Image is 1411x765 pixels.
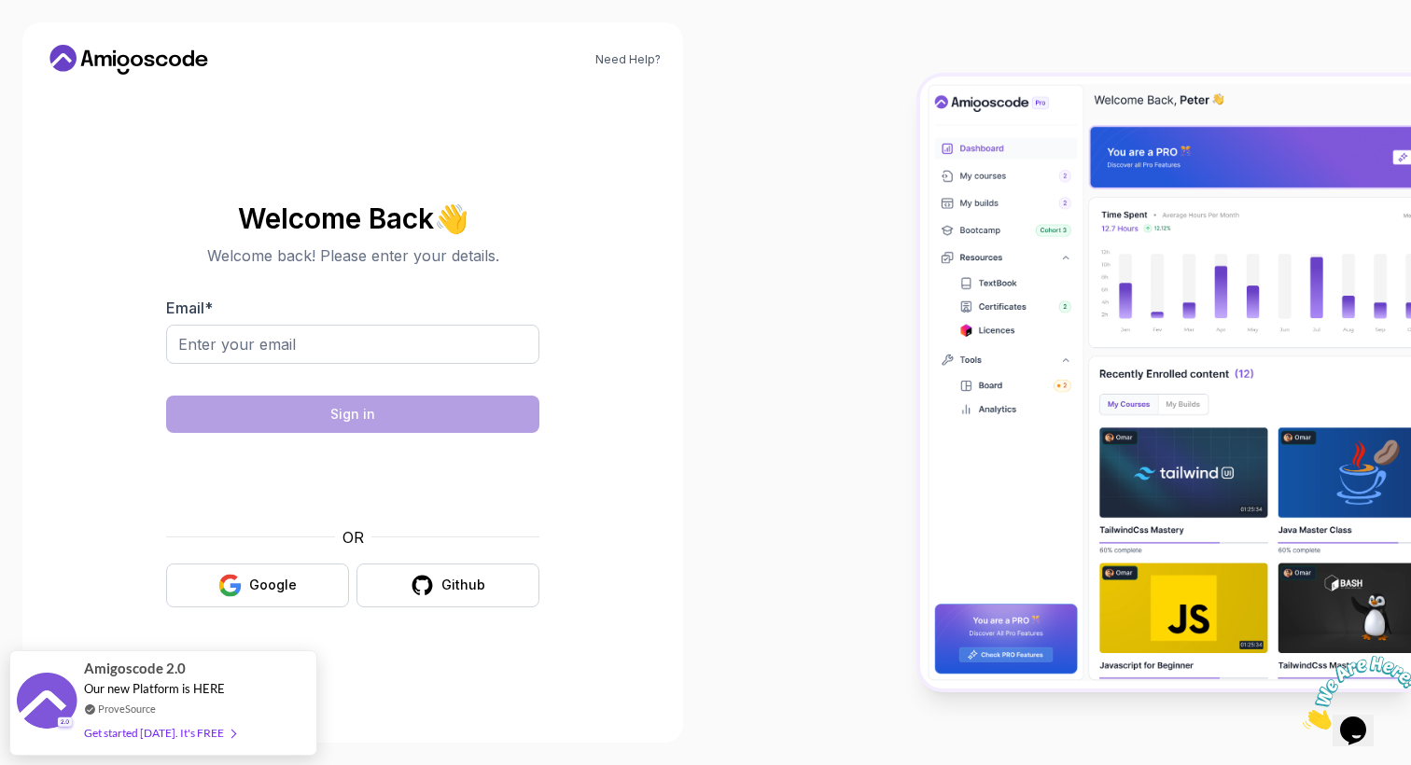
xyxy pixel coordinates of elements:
[166,325,539,364] input: Enter your email
[7,7,123,81] img: Chat attention grabber
[330,405,375,424] div: Sign in
[166,299,213,317] label: Email *
[166,244,539,267] p: Welcome back! Please enter your details.
[98,702,156,715] a: ProveSource
[166,203,539,233] h2: Welcome Back
[84,681,225,696] span: Our new Platform is HERE
[17,673,77,733] img: provesource social proof notification image
[356,563,539,607] button: Github
[342,526,364,549] p: OR
[212,444,494,515] iframe: Widget containing checkbox for hCaptcha security challenge
[84,658,186,679] span: Amigoscode 2.0
[166,396,539,433] button: Sign in
[249,576,297,594] div: Google
[1295,648,1411,737] iframe: chat widget
[431,200,471,237] span: 👋
[45,45,213,75] a: Home link
[920,76,1411,688] img: Amigoscode Dashboard
[166,563,349,607] button: Google
[441,576,485,594] div: Github
[84,722,235,744] div: Get started [DATE]. It's FREE
[595,52,661,67] a: Need Help?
